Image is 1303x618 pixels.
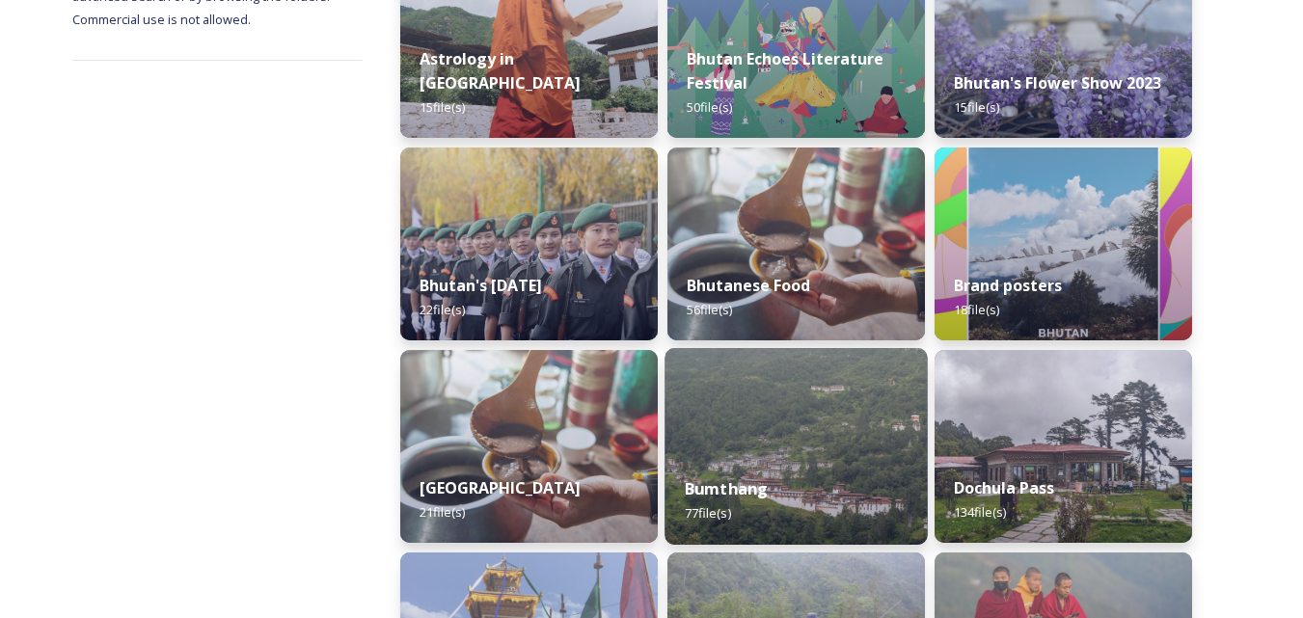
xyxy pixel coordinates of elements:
strong: Bhutan's [DATE] [420,275,542,296]
span: 18 file(s) [954,301,999,318]
span: 21 file(s) [420,503,465,521]
img: Bhutan%2520National%2520Day10.jpg [400,148,658,340]
span: 134 file(s) [954,503,1006,521]
strong: Bumthang [685,478,769,499]
span: 50 file(s) [687,98,732,116]
img: Bumdeling%2520090723%2520by%2520Amp%2520Sripimanwat-4%25202.jpg [400,350,658,543]
img: Bumdeling%2520090723%2520by%2520Amp%2520Sripimanwat-4.jpg [667,148,925,340]
span: 22 file(s) [420,301,465,318]
strong: Bhutanese Food [687,275,810,296]
img: 2022-10-01%252011.41.43.jpg [935,350,1192,543]
img: Bumthang%2520180723%2520by%2520Amp%2520Sripimanwat-20.jpg [665,348,927,545]
span: 15 file(s) [420,98,465,116]
span: 56 file(s) [687,301,732,318]
strong: [GEOGRAPHIC_DATA] [420,477,581,498]
strong: Dochula Pass [954,477,1054,498]
span: 77 file(s) [685,504,731,522]
strong: Bhutan Echoes Literature Festival [687,48,883,94]
strong: Bhutan's Flower Show 2023 [954,72,1161,94]
img: Bhutan_Believe_800_1000_4.jpg [935,148,1192,340]
strong: Astrology in [GEOGRAPHIC_DATA] [420,48,581,94]
strong: Brand posters [954,275,1062,296]
span: 15 file(s) [954,98,999,116]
